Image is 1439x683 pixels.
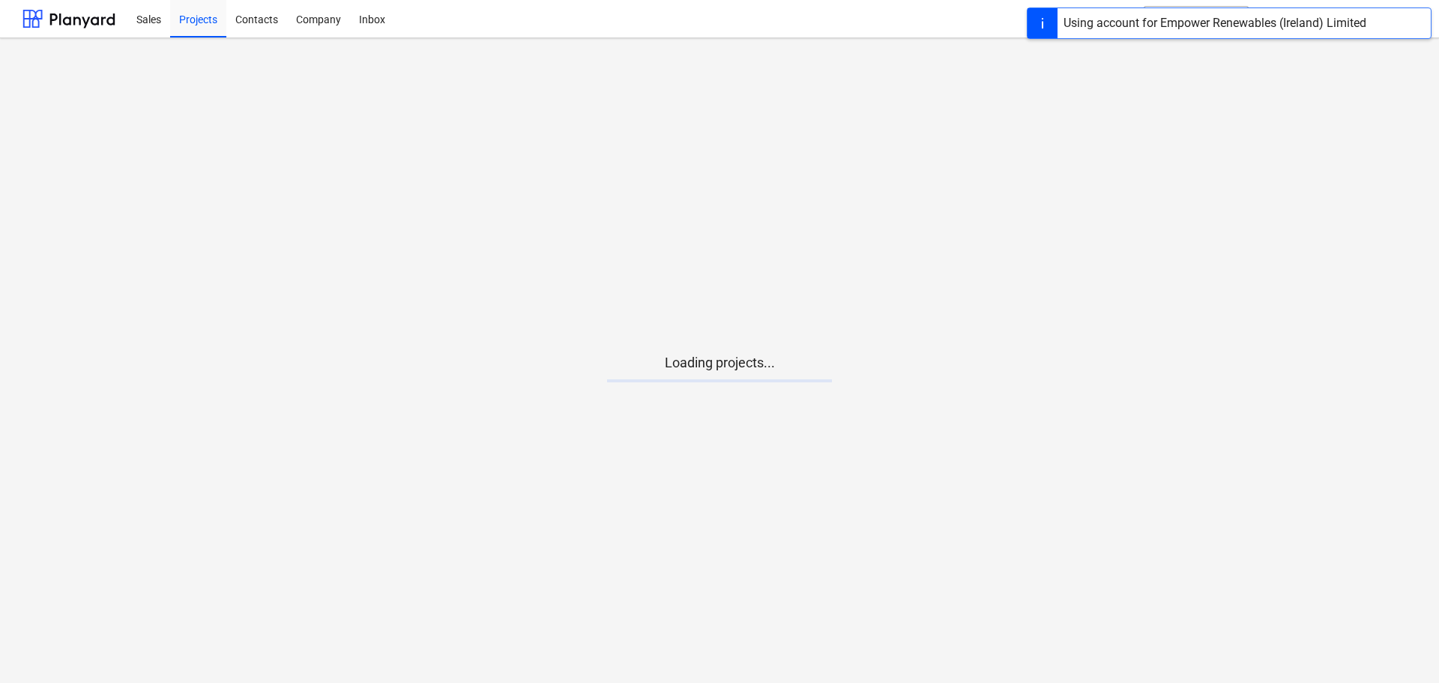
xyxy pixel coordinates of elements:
[1064,14,1366,32] div: Using account for Empower Renewables (Ireland) Limited
[607,354,832,372] p: Loading projects...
